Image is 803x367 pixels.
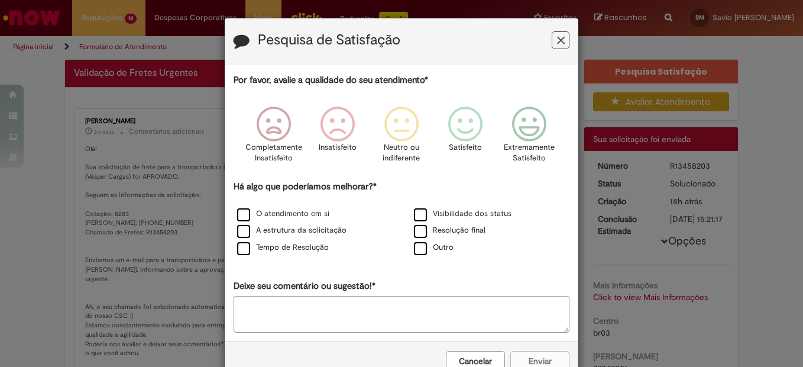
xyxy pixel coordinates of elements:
div: Completamente Insatisfeito [243,98,303,179]
label: Deixe seu comentário ou sugestão!* [234,280,375,292]
div: Há algo que poderíamos melhorar?* [234,181,569,257]
p: Extremamente Satisfeito [504,142,555,164]
div: Neutro ou indiferente [371,98,432,179]
label: Outro [414,242,454,253]
div: Satisfeito [435,98,496,179]
label: Por favor, avalie a qualidade do seu atendimento* [234,74,428,86]
p: Neutro ou indiferente [380,142,423,164]
p: Insatisfeito [319,142,357,153]
label: O atendimento em si [237,208,329,220]
label: Visibilidade dos status [414,208,511,220]
label: Tempo de Resolução [237,242,329,253]
p: Completamente Insatisfeito [245,142,302,164]
p: Satisfeito [449,142,482,153]
label: A estrutura da solicitação [237,225,347,236]
label: Resolução final [414,225,485,236]
div: Insatisfeito [307,98,368,179]
div: Extremamente Satisfeito [499,98,559,179]
label: Pesquisa de Satisfação [258,33,400,48]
